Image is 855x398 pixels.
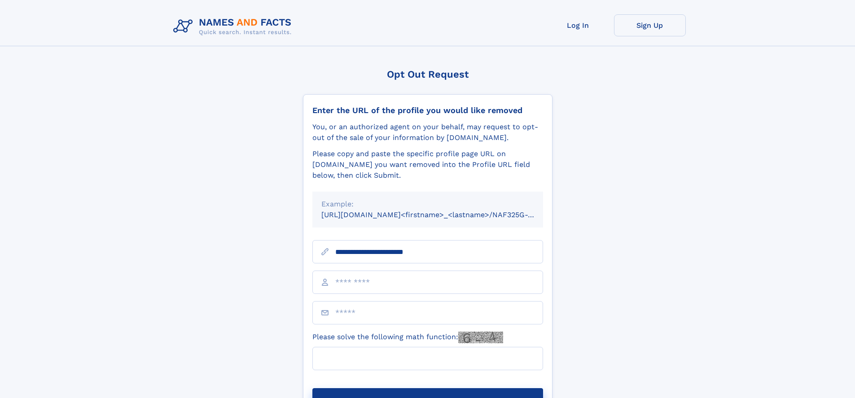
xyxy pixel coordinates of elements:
div: Example: [321,199,534,210]
a: Log In [542,14,614,36]
a: Sign Up [614,14,686,36]
small: [URL][DOMAIN_NAME]<firstname>_<lastname>/NAF325G-xxxxxxxx [321,210,560,219]
img: Logo Names and Facts [170,14,299,39]
div: You, or an authorized agent on your behalf, may request to opt-out of the sale of your informatio... [312,122,543,143]
label: Please solve the following math function: [312,332,503,343]
div: Enter the URL of the profile you would like removed [312,105,543,115]
div: Opt Out Request [303,69,552,80]
div: Please copy and paste the specific profile page URL on [DOMAIN_NAME] you want removed into the Pr... [312,149,543,181]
